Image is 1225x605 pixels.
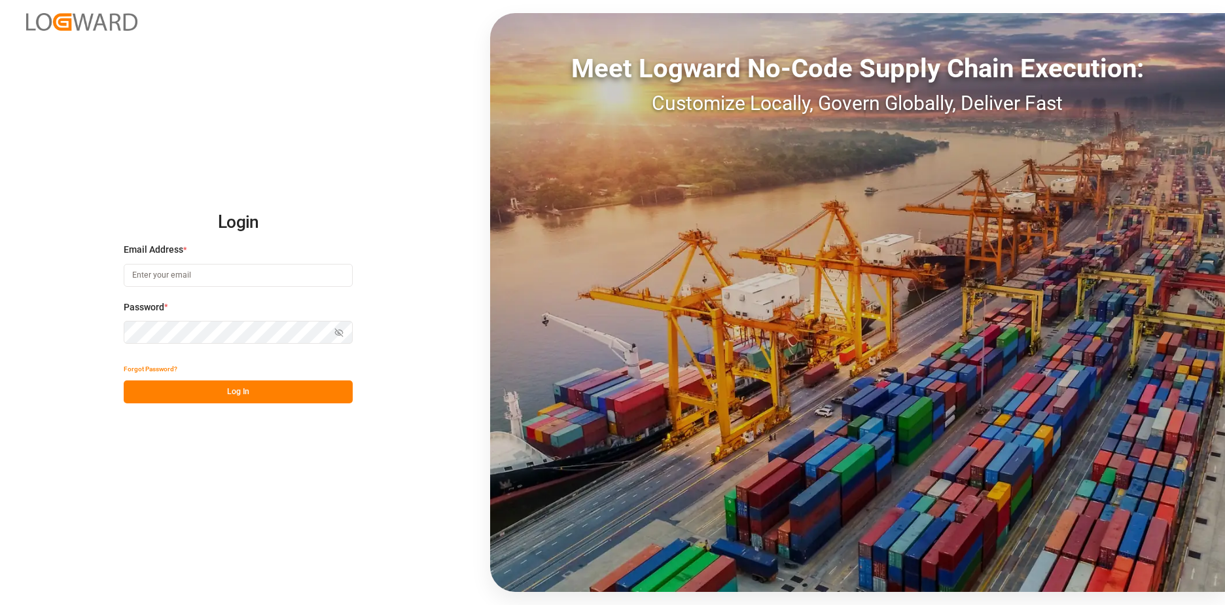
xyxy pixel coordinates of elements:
[124,357,177,380] button: Forgot Password?
[124,243,183,257] span: Email Address
[26,13,137,31] img: Logward_new_orange.png
[124,202,353,244] h2: Login
[490,88,1225,118] div: Customize Locally, Govern Globally, Deliver Fast
[124,380,353,403] button: Log In
[124,301,164,314] span: Password
[490,49,1225,88] div: Meet Logward No-Code Supply Chain Execution:
[124,264,353,287] input: Enter your email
